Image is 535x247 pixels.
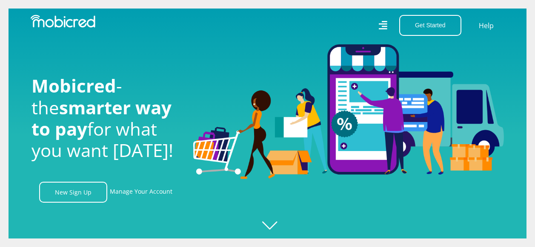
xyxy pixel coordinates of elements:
[110,182,172,203] a: Manage Your Account
[31,75,180,161] h1: - the for what you want [DATE]!
[399,15,461,36] button: Get Started
[193,44,504,179] img: Welcome to Mobicred
[31,95,172,141] span: smarter way to pay
[478,20,494,31] a: Help
[39,182,107,203] a: New Sign Up
[31,73,116,98] span: Mobicred
[31,15,95,28] img: Mobicred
